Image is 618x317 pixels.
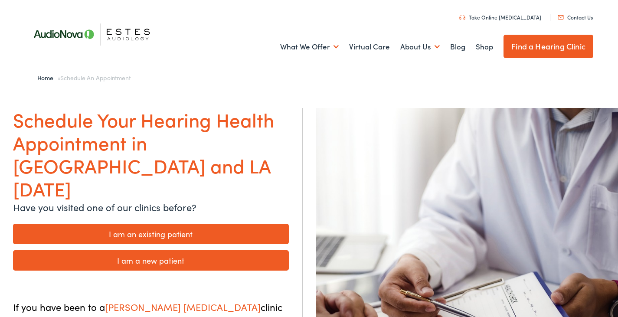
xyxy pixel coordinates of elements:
[13,250,289,271] a: I am a new patient
[558,13,593,21] a: Contact Us
[37,73,58,82] a: Home
[459,15,465,20] img: utility icon
[349,31,390,63] a: Virtual Care
[13,224,289,244] a: I am an existing patient
[476,31,493,63] a: Shop
[13,108,289,199] h1: Schedule Your Hearing Health Appointment in [GEOGRAPHIC_DATA] and LA [DATE]
[459,13,541,21] a: Take Online [MEDICAL_DATA]
[400,31,440,63] a: About Us
[37,73,131,82] span: »
[13,200,289,214] p: Have you visited one of our clinics before?
[105,300,261,314] span: [PERSON_NAME] [MEDICAL_DATA]
[280,31,339,63] a: What We Offer
[60,73,130,82] span: Schedule an Appointment
[450,31,465,63] a: Blog
[558,15,564,20] img: utility icon
[504,35,593,58] a: Find a Hearing Clinic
